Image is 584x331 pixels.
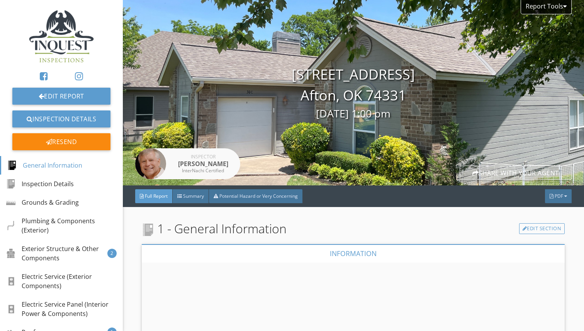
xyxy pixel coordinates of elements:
span: Potential Hazard or Very Concerning [219,193,298,199]
img: data [24,6,98,65]
div: Plumbing & Components (Exterior) [6,216,117,235]
div: [PERSON_NAME] [172,159,234,168]
div: Inspector [172,154,234,159]
div: Exterior Structure & Other Components [6,244,107,263]
div: 2 [107,249,117,258]
div: [DATE] 1:00 pm [123,106,584,122]
div: Electric Service Panel (Interior Power & Components) [6,300,117,318]
div: Resend [12,133,110,150]
span: PDF [555,193,563,199]
div: Inspection Details [6,179,74,188]
div: Share with your agent [460,166,572,180]
a: Edit Section [519,223,565,234]
div: General Information [7,161,82,170]
a: Inspector [PERSON_NAME] InterNachi Certified [135,148,240,179]
div: Electric Service (Exterior Components) [6,272,117,290]
div: Grounds & Grading [6,198,79,207]
div: [STREET_ADDRESS] Afton, OK 74331 [123,64,584,122]
a: Edit Report [12,88,110,105]
span: Summary [183,193,204,199]
a: Inspection Details [12,110,110,127]
img: img_0855.jpg [135,148,166,179]
div: InterNachi Certified [172,168,234,173]
span: Full Report [145,193,168,199]
span: 1 - General Information [142,219,287,238]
